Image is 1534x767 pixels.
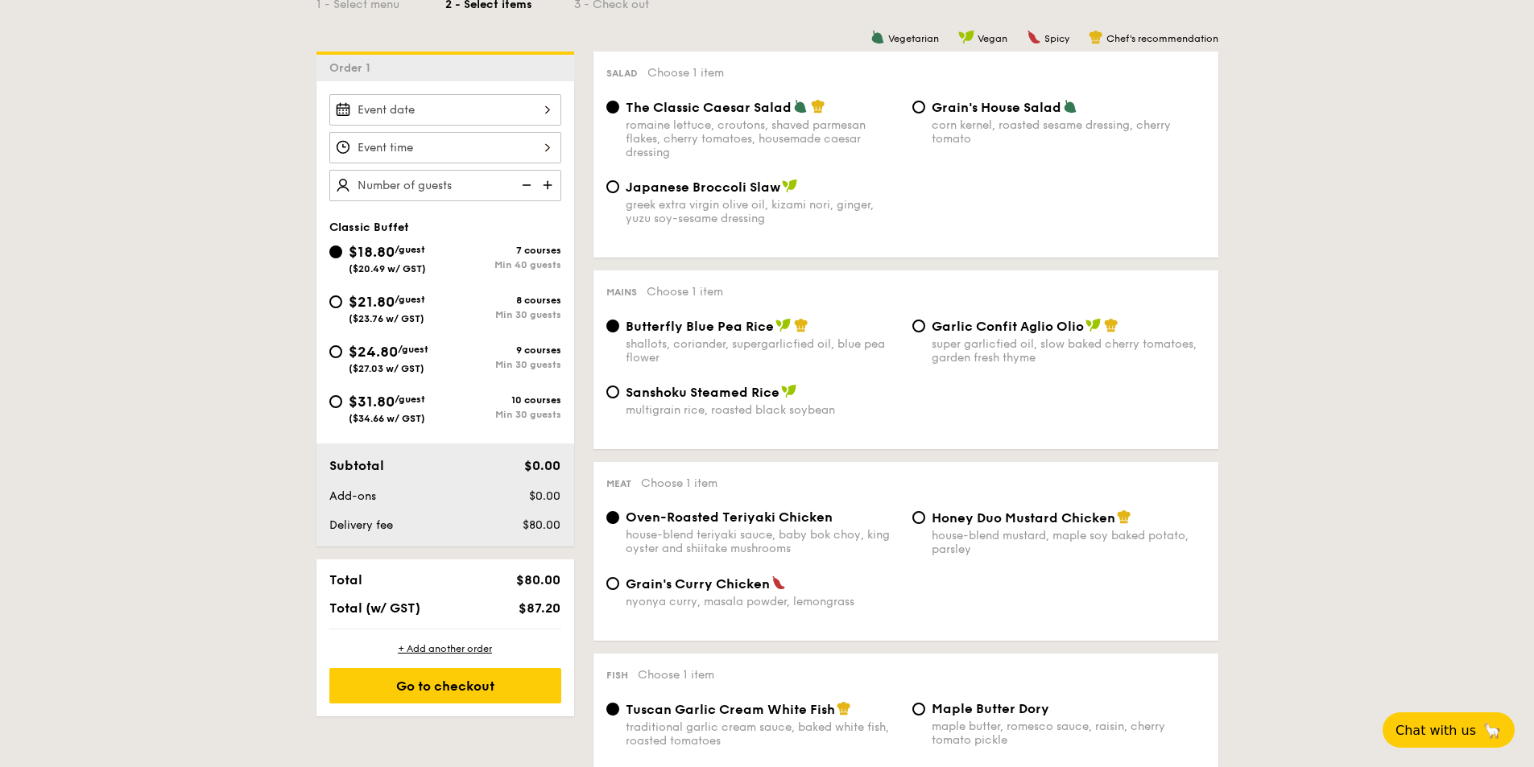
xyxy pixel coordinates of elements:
[26,26,39,39] img: logo_orange.svg
[329,295,342,308] input: $21.80/guest($23.76 w/ GST)8 coursesMin 30 guests
[606,478,631,489] span: Meat
[1395,723,1476,738] span: Chat with us
[626,509,833,525] span: Oven-Roasted Teriyaki Chicken
[524,458,560,473] span: $0.00
[445,359,561,370] div: Min 30 guests
[912,511,925,524] input: Honey Duo Mustard Chickenhouse-blend mustard, maple soy baked potato, parsley
[606,180,619,193] input: Japanese Broccoli Slawgreek extra virgin olive oil, kizami nori, ginger, yuzu soy-sesame dressing
[1117,509,1131,524] img: icon-chef-hat.a58ddaea.svg
[626,720,899,748] div: traditional garlic cream sauce, baked white fish, roasted tomatoes
[912,320,925,332] input: Garlic Confit Aglio Oliosuper garlicfied oil, slow baked cherry tomatoes, garden fresh thyme
[445,245,561,256] div: 7 courses
[349,343,398,361] span: $24.80
[329,170,561,201] input: Number of guests
[794,318,808,332] img: icon-chef-hat.a58ddaea.svg
[61,95,144,105] div: Domain Overview
[329,345,342,358] input: $24.80/guest($27.03 w/ GST)9 coursesMin 30 guests
[329,132,561,163] input: Event time
[445,309,561,320] div: Min 30 guests
[782,179,798,193] img: icon-vegan.f8ff3823.svg
[445,409,561,420] div: Min 30 guests
[1085,318,1102,332] img: icon-vegan.f8ff3823.svg
[606,101,619,113] input: The Classic Caesar Saladromaine lettuce, croutons, shaved parmesan flakes, cherry tomatoes, house...
[932,319,1084,334] span: Garlic Confit Aglio Olio
[606,287,637,298] span: Mains
[978,33,1007,44] span: Vegan
[811,99,825,113] img: icon-chef-hat.a58ddaea.svg
[513,170,537,200] img: icon-reduce.1d2dbef1.svg
[626,198,899,225] div: greek extra virgin olive oil, kizami nori, ginger, yuzu soy-sesame dressing
[1089,30,1103,44] img: icon-chef-hat.a58ddaea.svg
[626,702,835,717] span: Tuscan Garlic Cream White Fish
[395,394,425,405] span: /guest
[837,701,851,715] img: icon-chef-hat.a58ddaea.svg
[445,344,561,356] div: 9 courses
[349,363,424,374] span: ($27.03 w/ GST)
[626,385,779,400] span: Sanshoku Steamed Rice
[912,101,925,113] input: Grain's House Saladcorn kernel, roasted sesame dressing, cherry tomato
[1482,721,1502,740] span: 🦙
[771,575,786,590] img: icon-spicy.37a8142b.svg
[932,701,1049,716] span: Maple Butter Dory
[329,489,376,503] span: Add-ons
[626,403,899,417] div: multigrain rice, roasted black soybean
[178,95,271,105] div: Keywords by Traffic
[626,100,792,115] span: The Classic Caesar Salad
[349,313,424,324] span: ($23.76 w/ GST)
[329,395,342,408] input: $31.80/guest($34.66 w/ GST)10 coursesMin 30 guests
[43,93,56,106] img: tab_domain_overview_orange.svg
[1027,30,1041,44] img: icon-spicy.37a8142b.svg
[781,384,797,398] img: icon-vegan.f8ff3823.svg
[329,458,384,473] span: Subtotal
[641,476,717,490] span: Choose 1 item
[626,528,899,555] div: house-blend teriyaki sauce, baby bok choy, king oyster and shiitake mushrooms
[888,33,939,44] span: Vegetarian
[647,66,724,80] span: Choose 1 item
[516,572,560,588] span: $80.00
[395,244,425,255] span: /guest
[775,318,792,332] img: icon-vegan.f8ff3823.svg
[1063,99,1077,113] img: icon-vegetarian.fe4039eb.svg
[793,99,808,113] img: icon-vegetarian.fe4039eb.svg
[329,642,561,655] div: + Add another order
[1104,318,1118,332] img: icon-chef-hat.a58ddaea.svg
[349,293,395,311] span: $21.80
[870,30,885,44] img: icon-vegetarian.fe4039eb.svg
[626,118,899,159] div: romaine lettuce, croutons, shaved parmesan flakes, cherry tomatoes, housemade caesar dressing
[606,386,619,398] input: Sanshoku Steamed Ricemultigrain rice, roasted black soybean
[519,600,560,616] span: $87.20
[932,118,1205,146] div: corn kernel, roasted sesame dressing, cherry tomato
[395,294,425,305] span: /guest
[626,337,899,365] div: shallots, coriander, supergarlicfied oil, blue pea flower
[1106,33,1218,44] span: Chef's recommendation
[912,703,925,715] input: Maple Butter Dorymaple butter, romesco sauce, raisin, cherry tomato pickle
[329,221,409,234] span: Classic Buffet
[523,518,560,532] span: $80.00
[932,510,1115,526] span: Honey Duo Mustard Chicken
[42,42,177,55] div: Domain: [DOMAIN_NAME]
[647,285,723,299] span: Choose 1 item
[626,319,774,334] span: Butterfly Blue Pea Rice
[626,179,780,195] span: Japanese Broccoli Slaw
[606,577,619,590] input: Grain's Curry Chickennyonya curry, masala powder, lemongrass
[349,413,425,424] span: ($34.66 w/ GST)
[529,489,560,503] span: $0.00
[638,668,714,682] span: Choose 1 item
[932,337,1205,365] div: super garlicfied oil, slow baked cherry tomatoes, garden fresh thyme
[932,529,1205,556] div: house-blend mustard, maple soy baked potato, parsley
[1383,712,1515,748] button: Chat with us🦙
[445,259,561,270] div: Min 40 guests
[329,600,420,616] span: Total (w/ GST)
[329,94,561,126] input: Event date
[398,344,428,355] span: /guest
[329,668,561,703] div: Go to checkout
[606,68,638,79] span: Salad
[626,595,899,608] div: nyonya curry, masala powder, lemongrass
[349,393,395,410] span: $31.80
[160,93,173,106] img: tab_keywords_by_traffic_grey.svg
[329,572,362,588] span: Total
[606,670,628,681] span: Fish
[932,100,1061,115] span: Grain's House Salad
[606,320,619,332] input: Butterfly Blue Pea Riceshallots, coriander, supergarlicfied oil, blue pea flower
[349,263,426,274] span: ($20.49 w/ GST)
